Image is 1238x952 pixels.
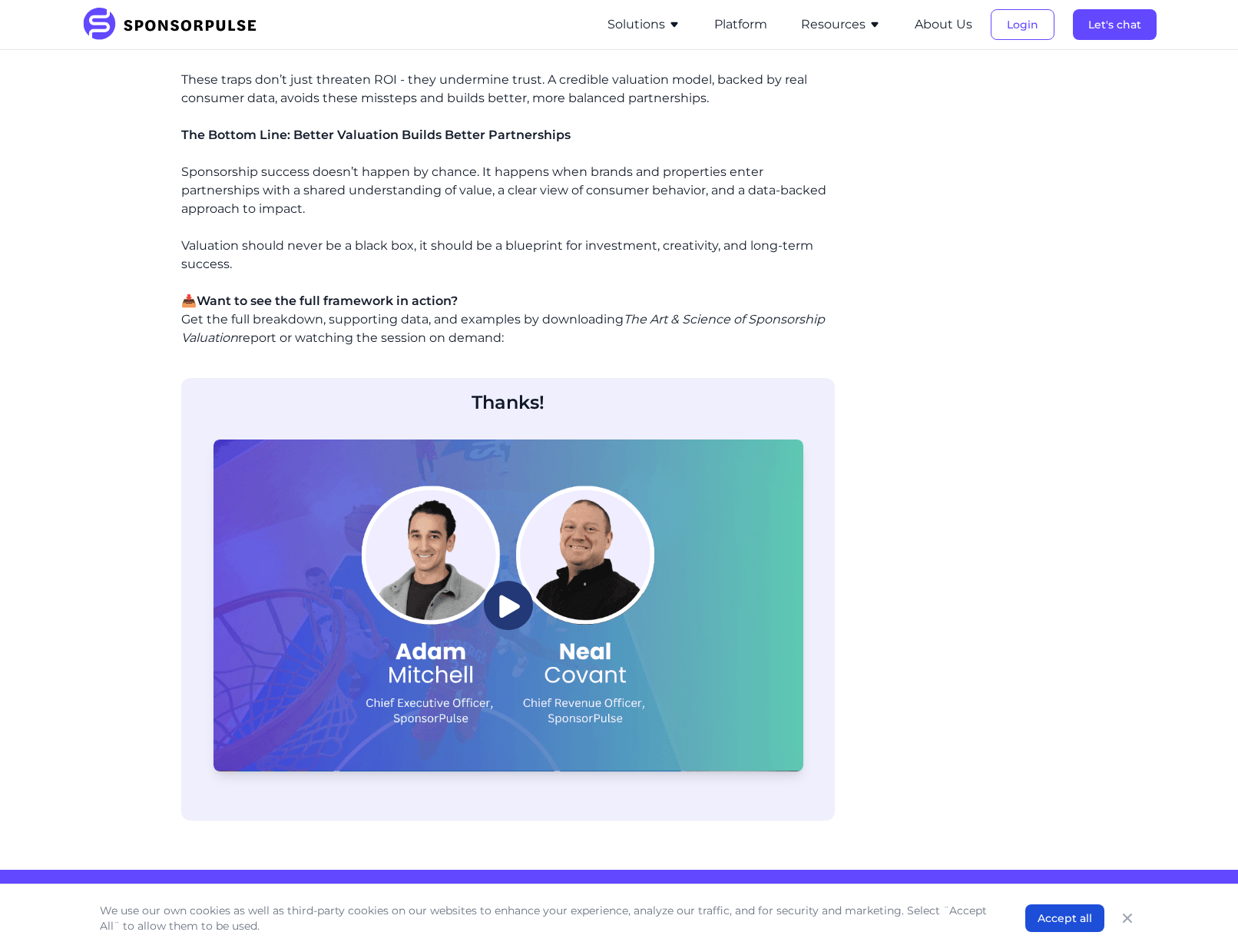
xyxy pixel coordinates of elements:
p: These traps don’t just threaten ROI - they undermine trust. A credible valuation model, backed by... [181,71,835,108]
span: Want to see the full framework in action? [197,294,458,308]
img: SponsorPulse [81,8,268,41]
span: The Bottom Line: Better Valuation Builds Better Partnerships [181,128,571,142]
button: Accept all [1025,904,1104,932]
button: Solutions [607,15,680,34]
div: Chatt-widget [1161,878,1238,952]
button: Platform [714,15,767,34]
a: Login [991,18,1054,32]
button: About Us [915,15,972,34]
iframe: Chat Widget [1161,878,1238,952]
button: Close [1117,907,1138,929]
button: Resources [801,15,881,34]
a: Let's chat [1073,18,1157,32]
button: Let's chat [1073,9,1157,40]
p: We use our own cookies as well as third-party cookies on our websites to enhance your experience,... [100,903,995,934]
img: On-Demand-Webinar Cover Image [214,440,803,771]
a: About Us [915,18,972,32]
a: Platform [714,18,767,32]
div: Thanks! [194,390,823,415]
button: Login [991,9,1054,40]
p: Valuation should never be a black box, it should be a blueprint for investment, creativity, and l... [181,237,835,274]
p: 📥 Get the full breakdown, supporting data, and examples by downloading report or watching the ses... [181,292,835,347]
p: Sponsorship success doesn’t happen by chance. It happens when brands and properties enter partner... [181,163,835,218]
img: Play Video [484,581,533,630]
